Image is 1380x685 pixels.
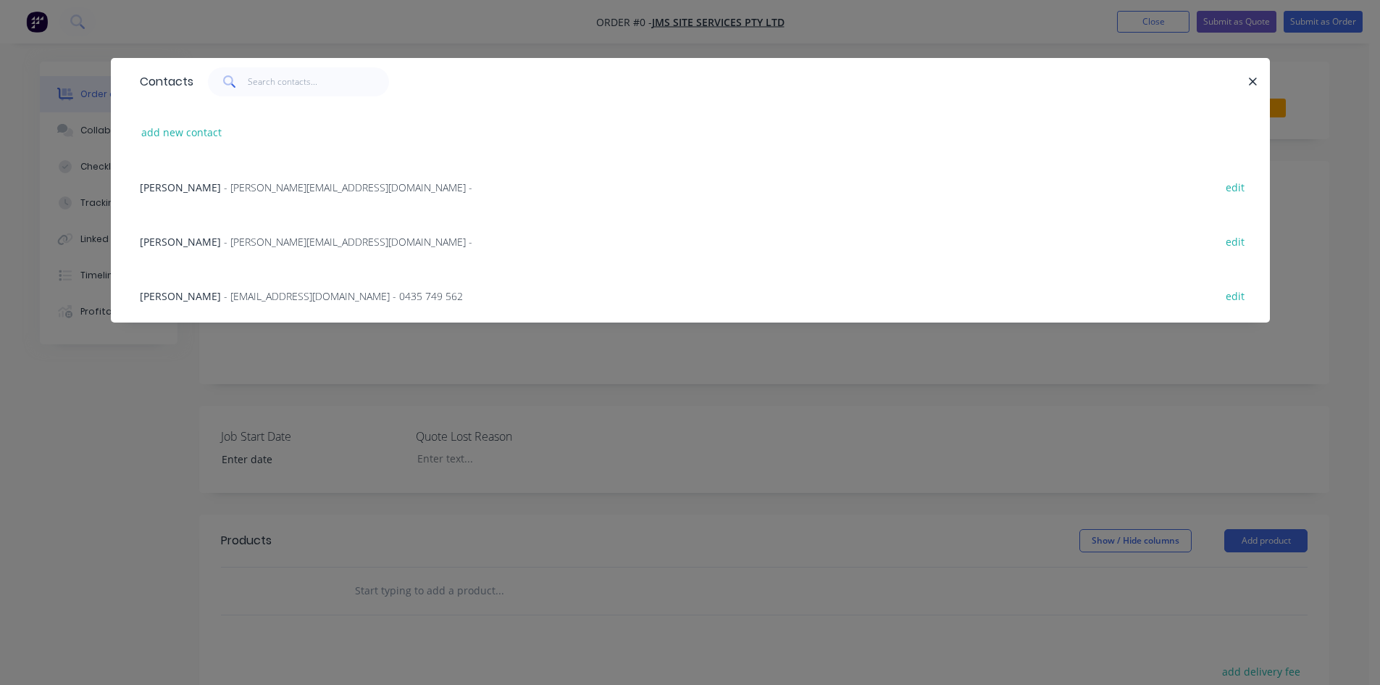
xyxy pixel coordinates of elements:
input: Search contacts... [248,67,389,96]
span: - [PERSON_NAME][EMAIL_ADDRESS][DOMAIN_NAME] - [224,180,472,194]
button: edit [1218,177,1253,196]
span: - [PERSON_NAME][EMAIL_ADDRESS][DOMAIN_NAME] - [224,235,472,249]
button: add new contact [134,123,230,142]
span: [PERSON_NAME] [140,235,221,249]
button: edit [1218,286,1253,305]
span: [PERSON_NAME] [140,180,221,194]
div: Contacts [133,59,193,105]
span: - [EMAIL_ADDRESS][DOMAIN_NAME] - 0435 749 562 [224,289,463,303]
span: [PERSON_NAME] [140,289,221,303]
button: edit [1218,231,1253,251]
